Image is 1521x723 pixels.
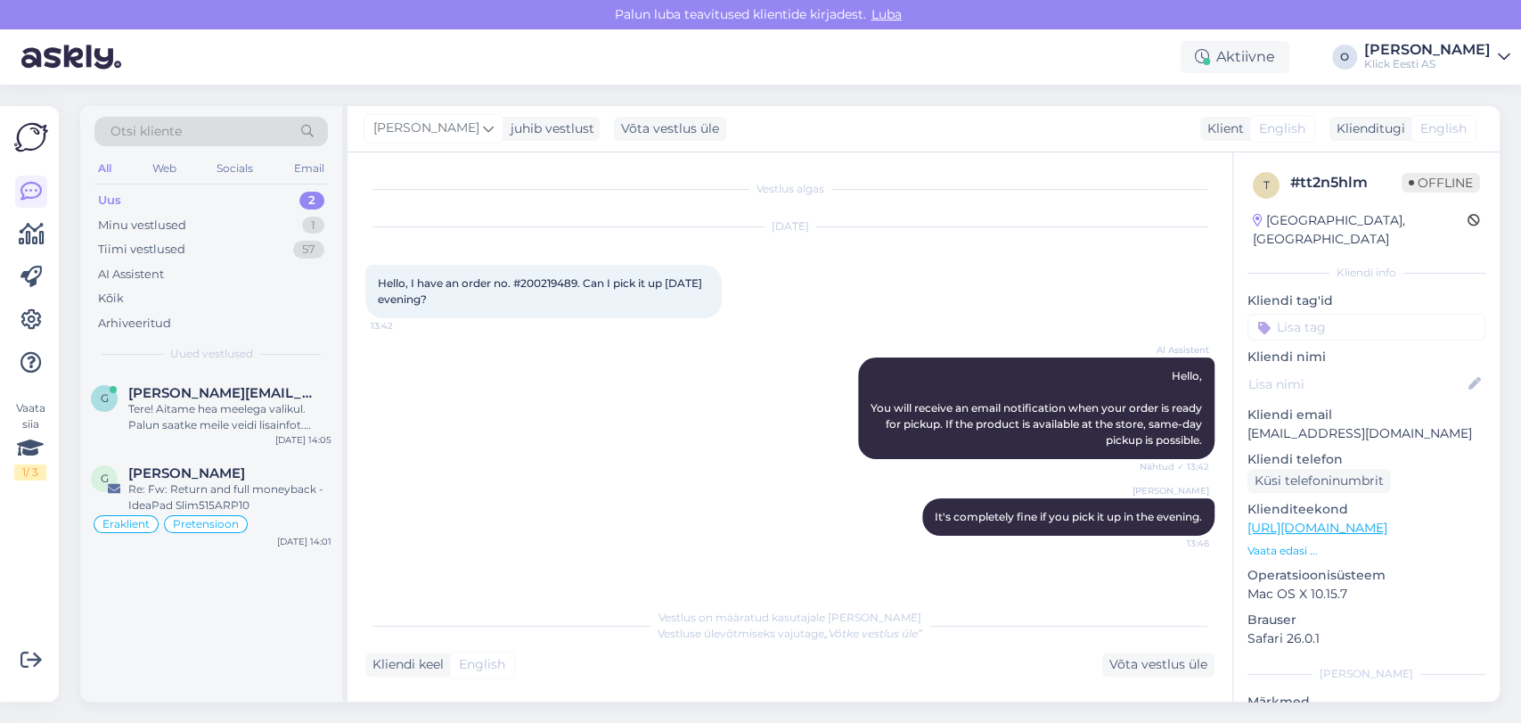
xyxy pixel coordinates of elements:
[1329,119,1405,138] div: Klienditugi
[94,157,115,180] div: All
[1247,500,1485,519] p: Klienditeekond
[365,181,1214,197] div: Vestlus algas
[1253,211,1468,249] div: [GEOGRAPHIC_DATA], [GEOGRAPHIC_DATA]
[1247,314,1485,341] input: Lisa tag
[371,319,437,333] span: 13:42
[373,119,479,138] span: [PERSON_NAME]
[1247,469,1391,493] div: Küsi telefoninumbrit
[290,157,328,180] div: Email
[871,369,1205,447] span: Hello, You will receive an email notification when your order is ready for pickup. If the product...
[98,266,164,283] div: AI Assistent
[173,519,239,530] span: Pretensioon
[98,290,124,308] div: Kõik
[14,400,46,481] div: Vaata siia
[1402,173,1480,193] span: Offline
[1142,343,1209,357] span: AI Assistent
[935,510,1202,523] span: It's completely fine if you pick it up in the evening.
[98,315,171,333] div: Arhiveeritud
[1247,424,1485,443] p: [EMAIL_ADDRESS][DOMAIN_NAME]
[170,346,253,362] span: Uued vestlused
[1200,119,1244,138] div: Klient
[98,241,185,259] div: Tiimi vestlused
[14,464,46,481] div: 1 / 3
[1247,629,1485,648] p: Safari 26.0.1
[128,465,245,481] span: Giorgi Tsiklauri
[275,433,331,447] div: [DATE] 14:05
[128,401,331,433] div: Tere! Aitame hea meelega valikul. Palun saatke meile veidi lisainfot. [PERSON_NAME] jaoks soovite...
[1247,520,1387,536] a: [URL][DOMAIN_NAME]
[1420,119,1467,138] span: English
[365,218,1214,234] div: [DATE]
[98,192,121,210] div: Uus
[1247,693,1485,711] p: Märkmed
[1290,172,1402,193] div: # tt2n5hlm
[1263,178,1270,192] span: t
[1133,484,1209,497] span: [PERSON_NAME]
[1247,566,1485,585] p: Operatsioonisüsteem
[658,627,922,640] span: Vestluse ülevõtmiseks vajutage
[293,241,324,259] div: 57
[1247,265,1485,281] div: Kliendi info
[1364,43,1491,57] div: [PERSON_NAME]
[1181,41,1289,73] div: Aktiivne
[128,481,331,513] div: Re: Fw: Return and full moneyback - IdeaPad Slim515ARP10
[1364,57,1491,71] div: Klick Eesti AS
[1102,653,1214,677] div: Võta vestlus üle
[1332,45,1357,70] div: O
[1259,119,1305,138] span: English
[824,627,922,640] i: „Võtke vestlus üle”
[658,611,921,624] span: Vestlus on määratud kasutajale [PERSON_NAME]
[378,276,705,306] span: Hello, I have an order no. #200219489. Can I pick it up [DATE] evening?
[101,391,109,405] span: g
[1247,585,1485,604] p: Mac OS X 10.15.7
[1247,348,1485,366] p: Kliendi nimi
[1248,374,1465,394] input: Lisa nimi
[1247,543,1485,559] p: Vaata edasi ...
[1247,406,1485,424] p: Kliendi email
[299,192,324,210] div: 2
[98,217,186,234] div: Minu vestlused
[14,120,48,154] img: Askly Logo
[277,535,331,548] div: [DATE] 14:01
[1247,611,1485,629] p: Brauser
[1140,460,1209,473] span: Nähtud ✓ 13:42
[101,472,109,485] span: G
[1364,43,1510,71] a: [PERSON_NAME]Klick Eesti AS
[614,117,726,141] div: Võta vestlus üle
[110,122,182,141] span: Otsi kliente
[149,157,180,180] div: Web
[302,217,324,234] div: 1
[1142,537,1209,550] span: 13:46
[866,6,907,22] span: Luba
[213,157,257,180] div: Socials
[1247,450,1485,469] p: Kliendi telefon
[459,655,505,674] span: English
[102,519,150,530] span: Eraklient
[503,119,594,138] div: juhib vestlust
[1247,666,1485,682] div: [PERSON_NAME]
[365,655,444,674] div: Kliendi keel
[1247,292,1485,310] p: Kliendi tag'id
[128,385,314,401] span: georg@netikodu.ee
